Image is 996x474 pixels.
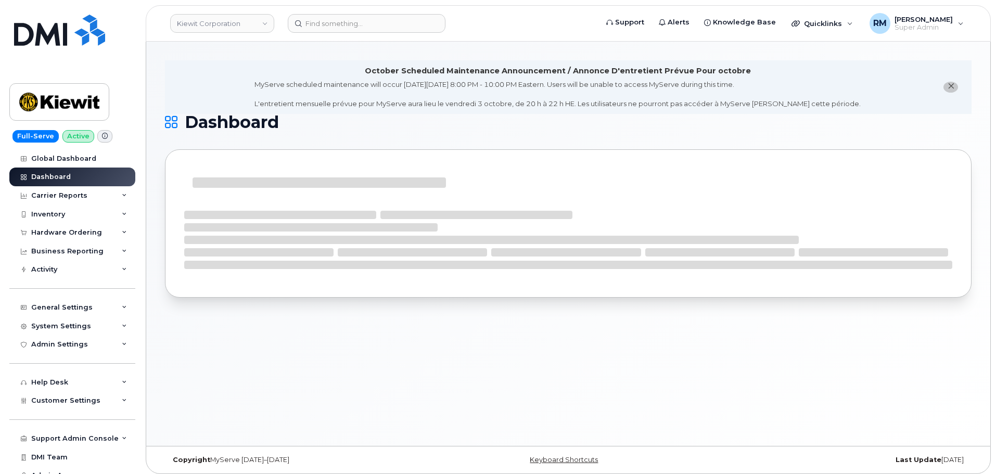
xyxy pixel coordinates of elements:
[173,456,210,464] strong: Copyright
[530,456,598,464] a: Keyboard Shortcuts
[365,66,751,76] div: October Scheduled Maintenance Announcement / Annonce D'entretient Prévue Pour octobre
[703,456,972,464] div: [DATE]
[185,114,279,130] span: Dashboard
[896,456,941,464] strong: Last Update
[254,80,861,109] div: MyServe scheduled maintenance will occur [DATE][DATE] 8:00 PM - 10:00 PM Eastern. Users will be u...
[165,456,434,464] div: MyServe [DATE]–[DATE]
[943,82,958,93] button: close notification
